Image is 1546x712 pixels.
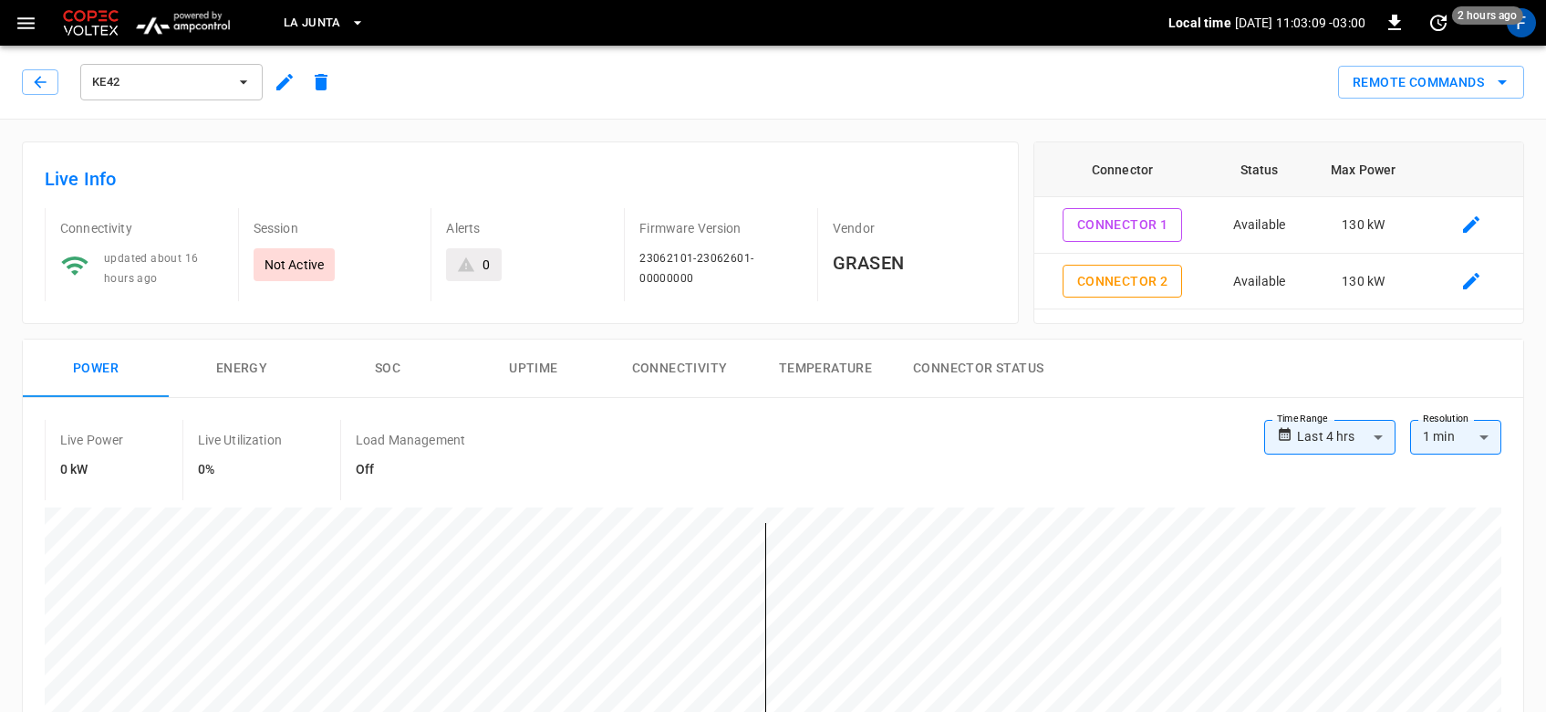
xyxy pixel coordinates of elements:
[1307,142,1419,197] th: Max Power
[23,340,169,398] button: Power
[130,5,236,40] img: ampcontrol.io logo
[1423,412,1468,426] label: Resolution
[1338,66,1524,99] div: remote commands options
[639,219,803,237] p: Firmware Version
[1297,420,1396,455] div: Last 4 hrs
[265,256,325,274] p: Not Active
[898,340,1058,398] button: Connector Status
[752,340,898,398] button: Temperature
[356,431,465,449] p: Load Management
[60,219,223,237] p: Connectivity
[254,219,417,237] p: Session
[1210,254,1307,310] td: Available
[1277,412,1328,426] label: Time Range
[198,431,282,449] p: Live Utilization
[833,219,996,237] p: Vendor
[1307,197,1419,254] td: 130 kW
[1210,142,1307,197] th: Status
[1452,6,1523,25] span: 2 hours ago
[1034,142,1211,197] th: Connector
[276,5,372,41] button: La Junta
[198,460,282,480] h6: 0%
[1235,14,1365,32] p: [DATE] 11:03:09 -03:00
[1168,14,1231,32] p: Local time
[1210,197,1307,254] td: Available
[315,340,461,398] button: SOC
[461,340,607,398] button: Uptime
[104,252,198,285] span: updated about 16 hours ago
[446,219,609,237] p: Alerts
[60,431,124,449] p: Live Power
[60,460,124,480] h6: 0 kW
[482,256,490,274] div: 0
[45,164,996,194] h6: Live Info
[1410,420,1501,455] div: 1 min
[833,248,996,277] h6: GRASEN
[1034,142,1523,309] table: connector table
[284,13,341,34] span: La Junta
[1307,254,1419,310] td: 130 kW
[1507,8,1536,37] div: profile-icon
[59,5,122,40] img: Customer Logo
[92,72,227,93] span: KE42
[1424,8,1453,37] button: set refresh interval
[1338,66,1524,99] button: Remote Commands
[607,340,752,398] button: Connectivity
[1063,208,1182,242] button: Connector 1
[639,252,753,285] span: 23062101-23062601-00000000
[356,460,465,480] h6: Off
[169,340,315,398] button: Energy
[80,64,263,100] button: KE42
[1063,265,1182,298] button: Connector 2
